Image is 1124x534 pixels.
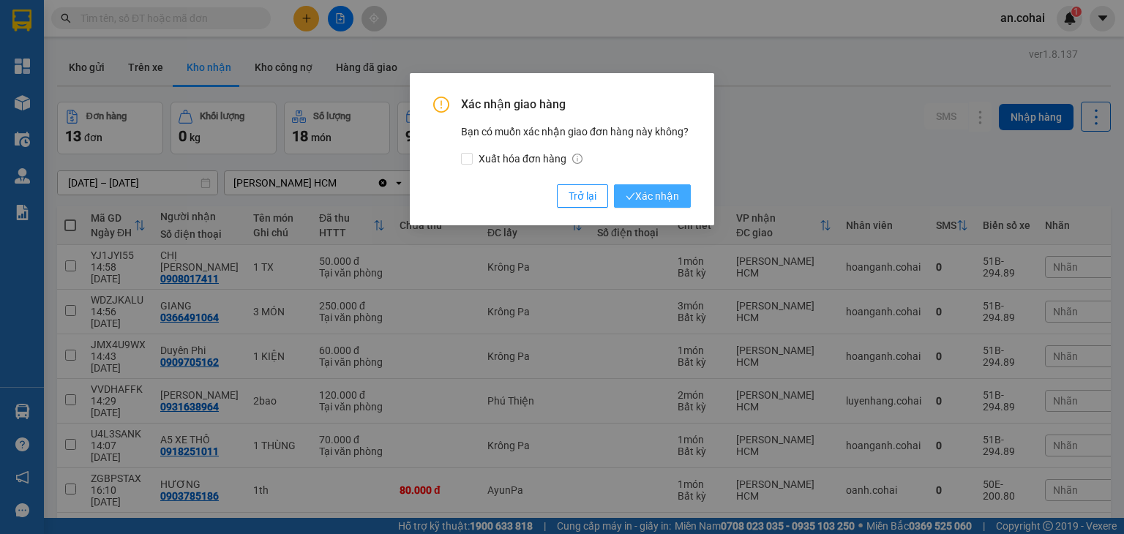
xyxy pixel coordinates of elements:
[626,188,679,204] span: Xác nhận
[626,192,635,201] span: check
[557,184,608,208] button: Trở lại
[572,154,582,164] span: info-circle
[473,151,588,167] span: Xuất hóa đơn hàng
[433,97,449,113] span: exclamation-circle
[461,124,691,167] div: Bạn có muốn xác nhận giao đơn hàng này không?
[569,188,596,204] span: Trở lại
[461,97,691,113] span: Xác nhận giao hàng
[614,184,691,208] button: checkXác nhận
